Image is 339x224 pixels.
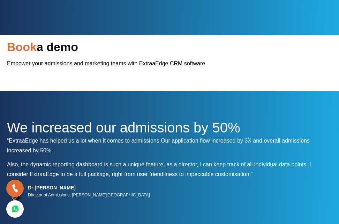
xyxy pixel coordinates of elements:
[7,38,332,59] h2: a demo
[7,138,161,144] span: “ExtraaEdge has helped us a lot when it comes to admissions.
[28,191,150,199] p: Director of Admissions, [PERSON_NAME][GEOGRAPHIC_DATA]
[7,161,308,167] span: Also, the dynamic reporting dashboard is such a unique feature, as a director, I can keep track o...
[7,120,240,135] span: We increased our admissions by 50%
[7,59,332,74] p: Empower your admissions and marketing teams with ExtraaEdge CRM software.
[7,40,37,53] span: Book
[28,185,150,191] h5: Dr [PERSON_NAME]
